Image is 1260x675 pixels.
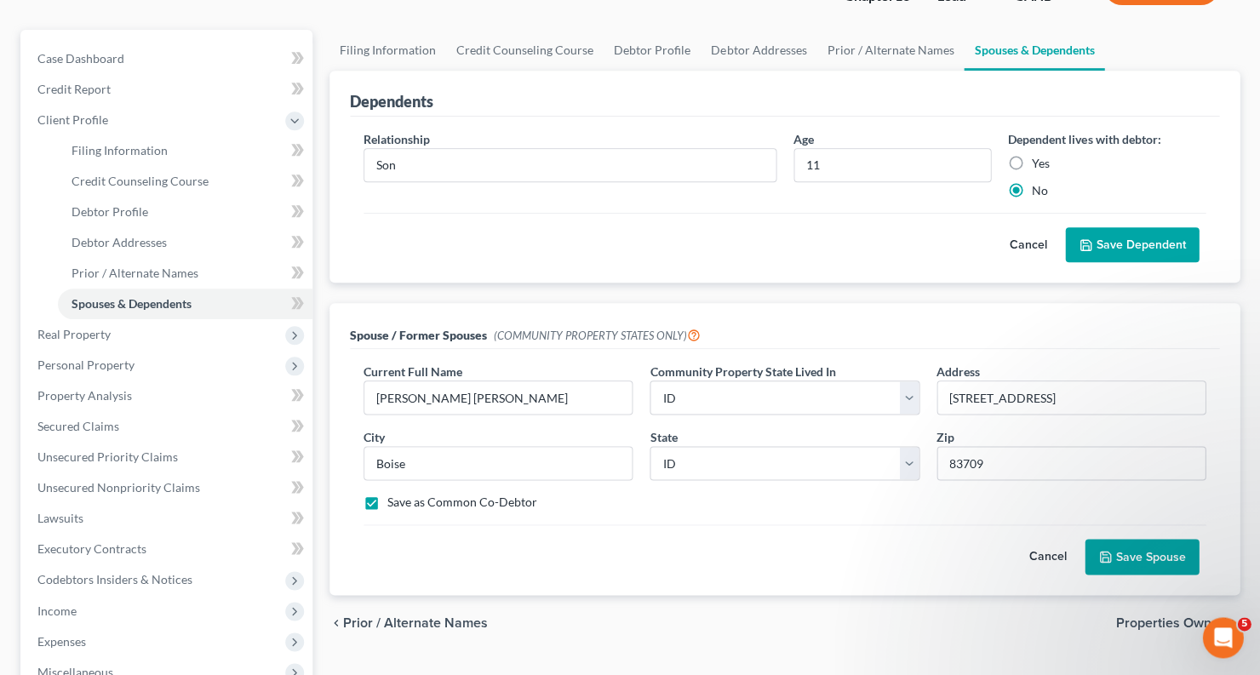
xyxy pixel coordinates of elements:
[24,411,312,442] a: Secured Claims
[1085,539,1199,575] button: Save Spouse
[37,480,200,495] span: Unsecured Nonpriority Claims
[58,135,312,166] a: Filing Information
[1032,155,1050,172] label: Yes
[37,633,86,648] span: Expenses
[1065,227,1199,263] button: Save Dependent
[37,51,124,66] span: Case Dashboard
[793,130,814,148] label: Age
[343,615,488,629] span: Prior / Alternate Names
[37,511,83,525] span: Lawsuits
[24,534,312,564] a: Executory Contracts
[37,419,119,433] span: Secured Claims
[387,494,537,511] label: Save as Common Co-Debtor
[24,43,312,74] a: Case Dashboard
[37,603,77,617] span: Income
[364,132,430,146] span: Relationship
[72,143,168,157] span: Filing Information
[937,381,1205,414] input: Enter address...
[72,235,167,249] span: Debtor Addresses
[1010,540,1085,574] button: Cancel
[37,388,132,403] span: Property Analysis
[58,227,312,258] a: Debtor Addresses
[350,91,433,112] div: Dependents
[1237,617,1251,631] span: 5
[364,381,632,414] input: Enter name...
[329,30,446,71] a: Filing Information
[72,174,209,188] span: Credit Counseling Course
[364,149,776,181] input: Enter relationship...
[964,30,1104,71] a: Spouses & Dependents
[72,296,192,311] span: Spouses & Dependents
[936,446,1206,480] input: XXXXX
[350,328,487,342] span: Spouse / Former Spouses
[24,74,312,105] a: Credit Report
[1115,615,1226,629] span: Properties Owned
[494,329,701,342] span: (COMMUNITY PROPERTY STATES ONLY)
[701,30,816,71] a: Debtor Addresses
[24,442,312,472] a: Unsecured Priority Claims
[936,363,980,380] label: Address
[650,428,677,446] label: State
[1226,615,1240,629] i: chevron_right
[1202,617,1243,658] iframe: Intercom live chat
[24,503,312,534] a: Lawsuits
[58,197,312,227] a: Debtor Profile
[24,472,312,503] a: Unsecured Nonpriority Claims
[446,30,604,71] a: Credit Counseling Course
[364,428,385,446] label: City
[37,541,146,556] span: Executory Contracts
[794,149,990,181] input: Enter age...
[58,166,312,197] a: Credit Counseling Course
[24,380,312,411] a: Property Analysis
[1032,182,1048,199] label: No
[816,30,964,71] a: Prior / Alternate Names
[650,364,835,379] span: Community Property State Lived In
[58,258,312,289] a: Prior / Alternate Names
[37,327,111,341] span: Real Property
[72,204,148,219] span: Debtor Profile
[37,572,192,586] span: Codebtors Insiders & Notices
[72,266,198,280] span: Prior / Alternate Names
[329,615,343,629] i: chevron_left
[37,358,135,372] span: Personal Property
[37,112,108,127] span: Client Profile
[604,30,701,71] a: Debtor Profile
[37,82,111,96] span: Credit Report
[364,364,462,379] span: Current Full Name
[990,228,1065,262] button: Cancel
[37,449,178,464] span: Unsecured Priority Claims
[58,289,312,319] a: Spouses & Dependents
[329,615,488,629] button: chevron_left Prior / Alternate Names
[1008,130,1160,148] label: Dependent lives with debtor:
[936,428,954,446] label: Zip
[1115,615,1240,629] button: Properties Owned chevron_right
[364,447,632,479] input: Enter city...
